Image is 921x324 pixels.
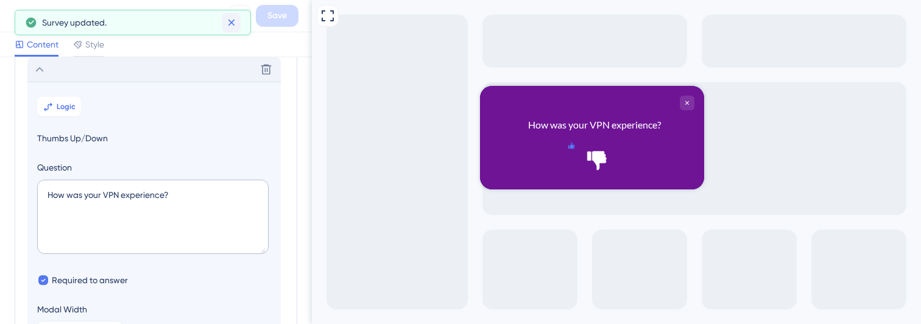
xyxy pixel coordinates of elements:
[27,37,58,52] span: Content
[256,5,298,27] button: Save
[168,86,392,189] iframe: UserGuiding Survey
[37,160,271,175] label: Question
[85,37,104,52] span: Style
[37,302,122,317] div: Modal Width
[57,102,76,111] span: Logic
[39,7,224,24] div: Copy - VPN Experience Survey
[52,273,128,287] span: Required to answer
[37,131,271,146] span: Thumbs Up/Down
[37,180,269,254] textarea: How was your VPN experience?
[37,97,81,116] button: Logic
[267,9,287,23] span: Save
